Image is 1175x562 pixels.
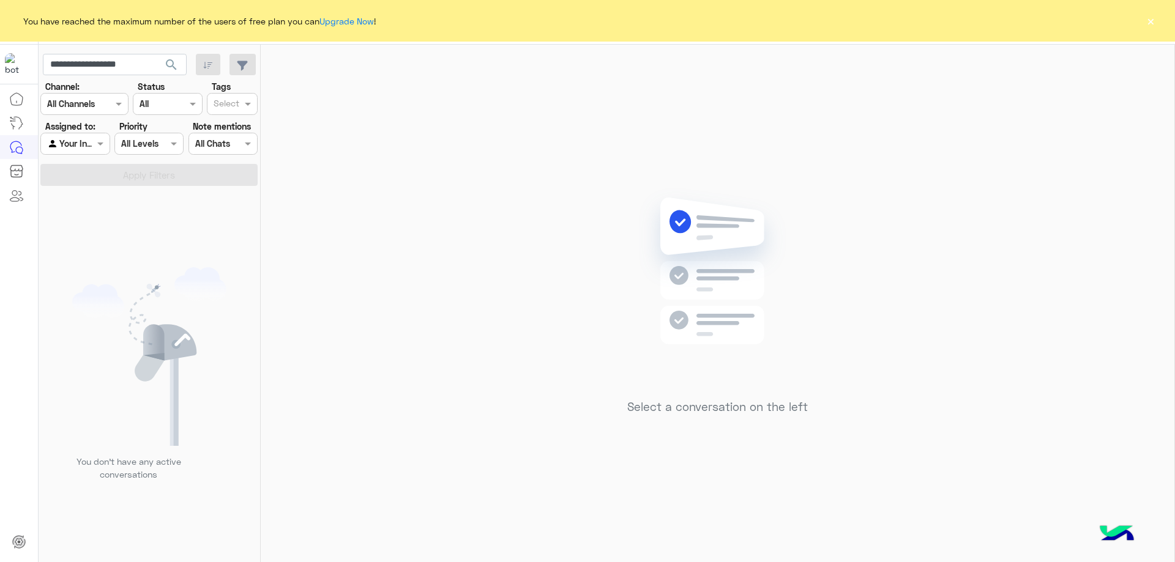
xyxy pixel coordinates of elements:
button: Apply Filters [40,164,258,186]
p: You don’t have any active conversations [67,455,190,481]
a: Upgrade Now [319,16,374,26]
label: Tags [212,80,231,93]
button: × [1144,15,1157,27]
label: Assigned to: [45,120,95,133]
label: Priority [119,120,147,133]
img: hulul-logo.png [1095,513,1138,556]
button: search [157,54,187,80]
img: 713415422032625 [5,53,27,75]
div: Select [212,97,239,113]
img: empty users [72,267,226,446]
label: Note mentions [193,120,251,133]
h5: Select a conversation on the left [627,400,808,414]
label: Channel: [45,80,80,93]
label: Status [138,80,165,93]
img: no messages [629,188,806,391]
span: search [164,57,179,72]
span: You have reached the maximum number of the users of free plan you can ! [23,15,376,28]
